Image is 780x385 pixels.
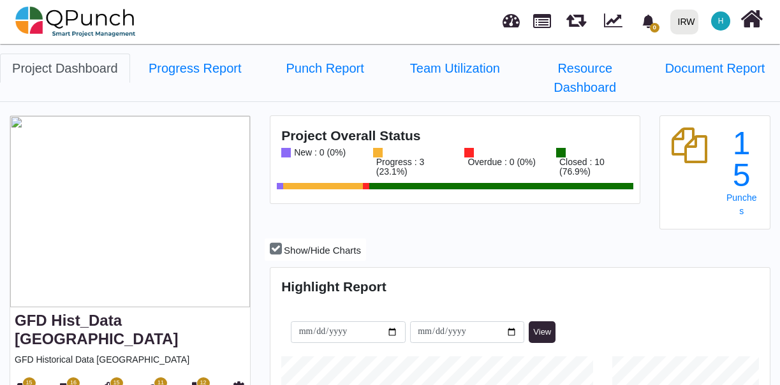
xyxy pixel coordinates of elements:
[726,192,756,216] span: Punches
[390,54,520,83] a: Team Utilization
[291,148,346,157] div: New : 0 (0%)
[725,127,758,216] a: 15 Punches
[598,1,634,43] div: Dynamic Report
[678,11,695,33] div: IRW
[390,54,520,101] li: GFD Hist_Data Norway
[665,1,703,43] a: IRW
[503,8,520,27] span: Dashboard
[15,3,136,41] img: qpunch-sp.fa6292f.png
[650,23,659,33] span: 0
[637,10,659,33] div: Notification
[260,54,390,83] a: Punch Report
[634,1,665,41] a: bell fill0
[533,8,551,28] span: Projects
[373,157,446,177] div: Progress : 3 (23.1%)
[15,353,246,367] p: GFD Historical Data [GEOGRAPHIC_DATA]
[642,15,655,28] svg: bell fill
[650,54,780,83] a: Document Report
[556,157,629,177] div: Closed : 10 (76.9%)
[725,127,758,191] div: 15
[15,312,178,347] a: GFD Hist_Data [GEOGRAPHIC_DATA]
[520,54,650,102] a: Resource Dashboard
[130,54,260,83] a: Progress Report
[265,238,366,261] button: Show/Hide Charts
[529,321,556,343] button: View
[703,1,738,41] a: H
[284,245,361,256] span: Show/Hide Charts
[464,157,536,167] div: Overdue : 0 (0%)
[711,11,730,31] span: Hishambajwa
[281,279,758,294] h4: Highlight Report
[566,6,586,27] span: Releases
[281,127,628,143] h4: Project Overall Status
[718,17,724,25] span: H
[740,7,763,31] i: Home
